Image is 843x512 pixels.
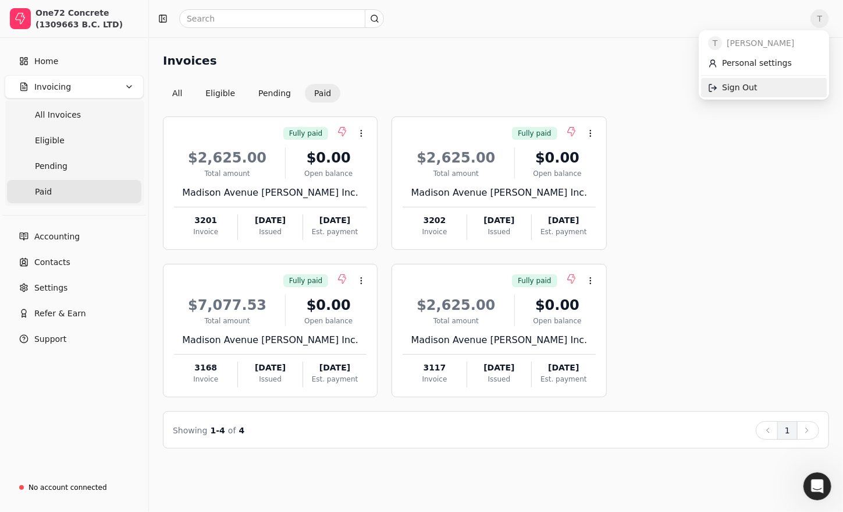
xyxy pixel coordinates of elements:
[29,482,107,493] div: No account connected
[173,426,207,435] span: Showing
[174,186,367,200] div: Madison Avenue [PERSON_NAME] Inc.
[810,9,829,28] button: T
[34,282,67,294] span: Settings
[467,362,531,374] div: [DATE]
[174,227,237,237] div: Invoice
[249,84,300,103] button: Pending
[289,276,322,286] span: Fully paid
[174,316,280,326] div: Total amount
[518,128,551,139] span: Fully paid
[467,227,531,237] div: Issued
[34,333,66,345] span: Support
[35,7,138,30] div: One72 Concrete (1309663 B.C. LTD)
[5,225,144,248] a: Accounting
[7,103,141,126] a: All Invoices
[708,36,722,50] span: T
[467,374,531,384] div: Issued
[403,186,595,200] div: Madison Avenue [PERSON_NAME] Inc.
[238,214,302,227] div: [DATE]
[520,168,596,179] div: Open balance
[290,316,367,326] div: Open balance
[532,362,595,374] div: [DATE]
[174,362,237,374] div: 3168
[305,84,340,103] button: Paid
[403,362,466,374] div: 3117
[303,214,367,227] div: [DATE]
[727,37,794,50] span: [PERSON_NAME]
[163,84,340,103] div: Invoice filter options
[303,362,367,374] div: [DATE]
[722,57,792,69] span: Personal settings
[532,374,595,384] div: Est. payment
[403,147,509,168] div: $2,625.00
[777,421,798,440] button: 1
[238,362,302,374] div: [DATE]
[5,477,144,498] a: No account connected
[163,51,217,70] h2: Invoices
[34,55,58,68] span: Home
[403,316,509,326] div: Total amount
[174,295,280,316] div: $7,077.53
[174,147,280,168] div: $2,625.00
[403,333,595,347] div: Madison Avenue [PERSON_NAME] Inc.
[174,333,367,347] div: Madison Avenue [PERSON_NAME] Inc.
[532,227,595,237] div: Est. payment
[5,327,144,351] button: Support
[5,75,144,98] button: Invoicing
[518,276,551,286] span: Fully paid
[699,30,829,100] div: T
[211,426,225,435] span: 1 - 4
[238,227,302,237] div: Issued
[290,168,367,179] div: Open balance
[7,129,141,152] a: Eligible
[5,276,144,299] a: Settings
[35,135,65,147] span: Eligible
[403,168,509,179] div: Total amount
[228,426,236,435] span: of
[5,302,144,325] button: Refer & Earn
[289,128,322,139] span: Fully paid
[34,308,86,320] span: Refer & Earn
[163,84,191,103] button: All
[403,227,466,237] div: Invoice
[35,160,67,172] span: Pending
[196,84,244,103] button: Eligible
[34,256,70,269] span: Contacts
[174,168,280,179] div: Total amount
[403,374,466,384] div: Invoice
[467,214,531,227] div: [DATE]
[7,154,141,178] a: Pending
[403,295,509,316] div: $2,625.00
[520,147,596,168] div: $0.00
[290,295,367,316] div: $0.00
[34,231,80,243] span: Accounting
[722,82,757,94] span: Sign Out
[403,214,466,227] div: 3202
[7,180,141,203] a: Paid
[803,472,831,500] iframe: Intercom live chat
[532,214,595,227] div: [DATE]
[174,214,237,227] div: 3201
[5,50,144,73] a: Home
[520,316,596,326] div: Open balance
[35,186,52,198] span: Paid
[5,250,144,274] a: Contacts
[239,426,245,435] span: 4
[238,374,302,384] div: Issued
[35,109,81,121] span: All Invoices
[174,374,237,384] div: Invoice
[179,9,384,28] input: Search
[303,374,367,384] div: Est. payment
[34,81,71,93] span: Invoicing
[303,227,367,237] div: Est. payment
[290,147,367,168] div: $0.00
[520,295,596,316] div: $0.00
